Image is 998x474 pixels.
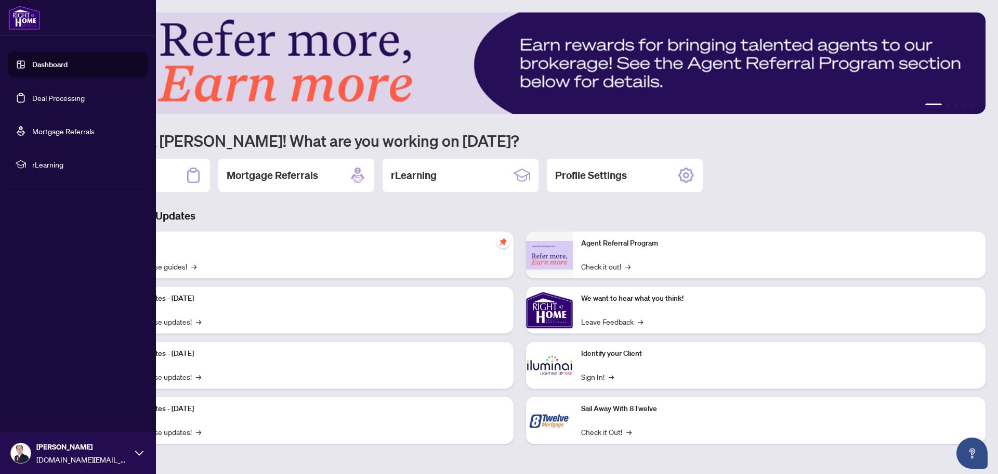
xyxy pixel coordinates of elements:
[109,403,505,415] p: Platform Updates - [DATE]
[8,5,41,30] img: logo
[925,104,942,108] button: 1
[196,316,201,327] span: →
[609,371,614,382] span: →
[32,126,95,136] a: Mortgage Referrals
[581,316,643,327] a: Leave Feedback→
[963,104,967,108] button: 4
[11,443,31,463] img: Profile Icon
[54,12,986,114] img: Slide 0
[581,426,632,438] a: Check it Out!→
[956,438,988,469] button: Open asap
[526,397,573,444] img: Sail Away With 8Twelve
[32,159,140,170] span: rLearning
[526,287,573,334] img: We want to hear what you think!
[581,371,614,382] a: Sign In!→
[109,348,505,360] p: Platform Updates - [DATE]
[32,93,85,103] a: Deal Processing
[109,293,505,304] p: Platform Updates - [DATE]
[109,238,505,249] p: Self-Help
[555,168,627,183] h2: Profile Settings
[36,454,130,465] span: [DOMAIN_NAME][EMAIL_ADDRESS][DOMAIN_NAME]
[581,348,977,360] p: Identify your Client
[54,209,986,223] h3: Brokerage & Industry Updates
[638,316,643,327] span: →
[227,168,318,183] h2: Mortgage Referrals
[581,293,977,304] p: We want to hear what you think!
[526,241,573,270] img: Agent Referral Program
[32,60,68,69] a: Dashboard
[625,261,631,272] span: →
[581,403,977,415] p: Sail Away With 8Twelve
[36,441,130,453] span: [PERSON_NAME]
[497,236,509,248] span: pushpin
[971,104,975,108] button: 5
[196,426,201,438] span: →
[391,168,437,183] h2: rLearning
[581,261,631,272] a: Check it out!→
[954,104,958,108] button: 3
[581,238,977,249] p: Agent Referral Program
[54,131,986,150] h1: Welcome back [PERSON_NAME]! What are you working on [DATE]?
[191,261,196,272] span: →
[526,342,573,389] img: Identify your Client
[626,426,632,438] span: →
[196,371,201,382] span: →
[946,104,950,108] button: 2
